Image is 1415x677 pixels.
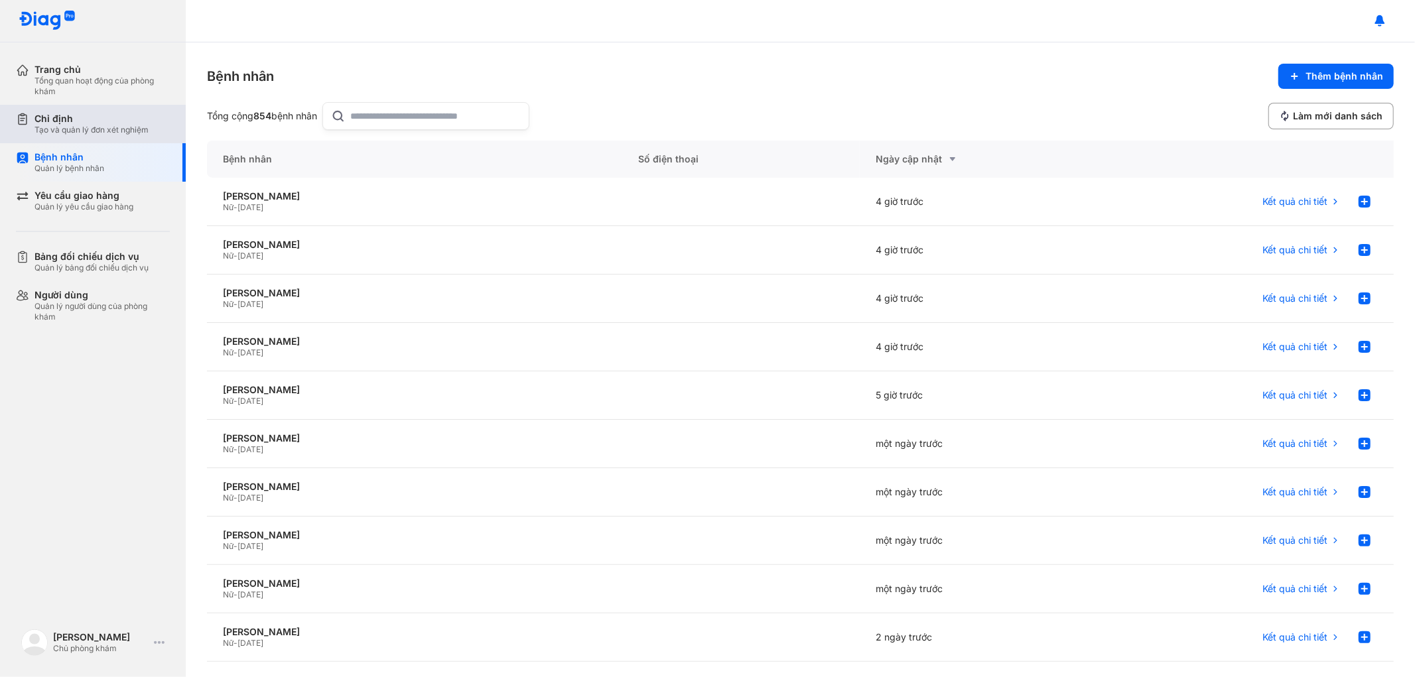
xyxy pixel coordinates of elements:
span: [DATE] [237,347,263,357]
div: [PERSON_NAME] [223,529,606,541]
span: Kết quả chi tiết [1262,631,1327,643]
span: [DATE] [237,202,263,212]
span: - [234,202,237,212]
span: 854 [253,110,271,121]
span: - [234,396,237,406]
button: Thêm bệnh nhân [1278,64,1394,89]
span: Nữ [223,444,234,454]
div: Tổng quan hoạt động của phòng khám [34,76,170,97]
div: [PERSON_NAME] [223,190,606,202]
div: Bệnh nhân [207,67,274,86]
span: [DATE] [237,299,263,309]
div: Quản lý yêu cầu giao hàng [34,202,133,212]
div: một ngày trước [860,565,1097,613]
span: - [234,638,237,648]
span: [DATE] [237,396,263,406]
div: Bệnh nhân [34,151,104,163]
img: logo [21,629,48,656]
div: một ngày trước [860,468,1097,517]
div: Quản lý người dùng của phòng khám [34,301,170,322]
div: 4 giờ trước [860,275,1097,323]
span: Nữ [223,589,234,599]
span: Kết quả chi tiết [1262,534,1327,546]
span: Kết quả chi tiết [1262,389,1327,401]
span: [DATE] [237,638,263,648]
div: một ngày trước [860,420,1097,468]
span: - [234,347,237,357]
div: Trang chủ [34,64,170,76]
span: - [234,493,237,503]
div: [PERSON_NAME] [223,384,606,396]
span: Nữ [223,396,234,406]
div: [PERSON_NAME] [223,481,606,493]
div: Bệnh nhân [207,141,622,178]
div: 4 giờ trước [860,226,1097,275]
span: Nữ [223,638,234,648]
div: 5 giờ trước [860,371,1097,420]
span: Làm mới danh sách [1293,110,1382,122]
div: 2 ngày trước [860,613,1097,662]
div: Tạo và quản lý đơn xét nghiệm [34,125,149,135]
div: một ngày trước [860,517,1097,565]
span: Kết quả chi tiết [1262,583,1327,595]
div: [PERSON_NAME] [223,432,606,444]
span: Nữ [223,202,234,212]
span: [DATE] [237,493,263,503]
div: [PERSON_NAME] [223,626,606,638]
img: logo [19,11,76,31]
span: [DATE] [237,444,263,454]
span: Kết quả chi tiết [1262,486,1327,498]
div: Bảng đối chiếu dịch vụ [34,251,149,263]
span: - [234,541,237,551]
span: [DATE] [237,541,263,551]
button: Làm mới danh sách [1268,103,1394,129]
span: [DATE] [237,251,263,261]
div: Quản lý bệnh nhân [34,163,104,174]
span: Kết quả chi tiết [1262,341,1327,353]
span: - [234,299,237,309]
div: 4 giờ trước [860,323,1097,371]
div: [PERSON_NAME] [53,631,149,643]
div: Chủ phòng khám [53,643,149,654]
div: Yêu cầu giao hàng [34,190,133,202]
div: [PERSON_NAME] [223,239,606,251]
span: Kết quả chi tiết [1262,292,1327,304]
div: 4 giờ trước [860,178,1097,226]
span: Kết quả chi tiết [1262,438,1327,450]
span: Nữ [223,347,234,357]
div: [PERSON_NAME] [223,578,606,589]
div: Tổng cộng bệnh nhân [207,110,317,122]
span: - [234,251,237,261]
span: - [234,444,237,454]
span: Nữ [223,299,234,309]
div: Ngày cập nhật [876,151,1081,167]
span: Thêm bệnh nhân [1306,70,1383,82]
span: Nữ [223,251,234,261]
div: Số điện thoại [622,141,860,178]
span: [DATE] [237,589,263,599]
div: Người dùng [34,289,170,301]
span: Kết quả chi tiết [1262,244,1327,256]
div: [PERSON_NAME] [223,287,606,299]
span: Kết quả chi tiết [1262,196,1327,208]
div: Quản lý bảng đối chiếu dịch vụ [34,263,149,273]
div: Chỉ định [34,113,149,125]
span: Nữ [223,541,234,551]
span: Nữ [223,493,234,503]
span: - [234,589,237,599]
div: [PERSON_NAME] [223,336,606,347]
